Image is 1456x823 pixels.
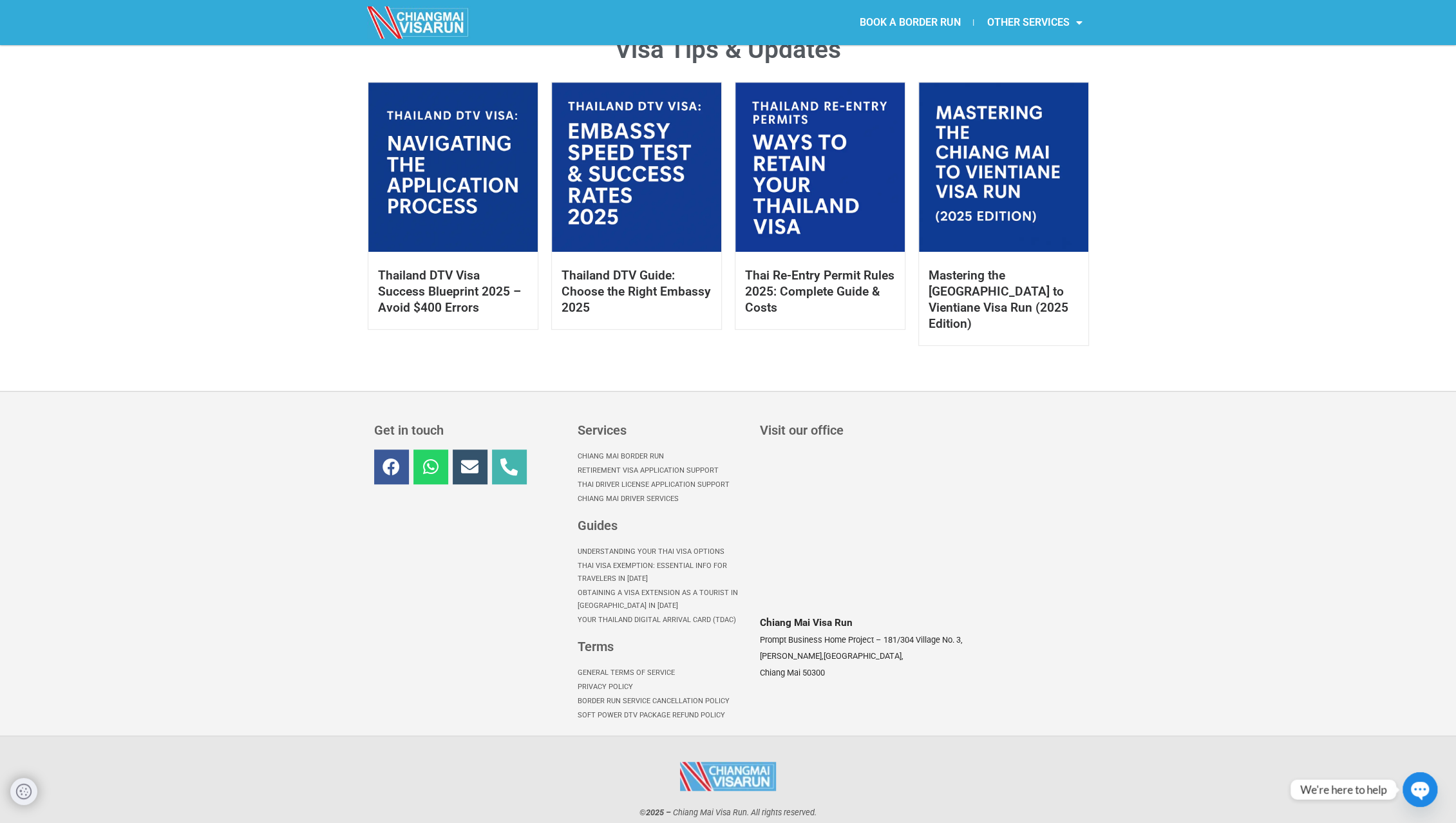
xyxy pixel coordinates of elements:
[562,268,711,315] a: Thailand DTV Guide: Choose the Right Embassy 2025
[578,424,747,437] h3: Services
[578,640,747,653] h3: Terms
[760,617,853,629] span: Chiang Mai Visa Run
[646,808,671,817] strong: 2025 –
[673,808,747,817] span: Chiang Mai Visa Run
[578,545,747,559] a: Understanding Your Thai Visa options
[974,8,1095,37] a: OTHER SERVICES
[728,8,1095,37] nav: Menu
[578,559,747,586] a: Thai Visa Exemption: Essential Info for Travelers in [DATE]
[846,8,973,37] a: BOOK A BORDER RUN
[578,464,747,478] a: Retirement Visa Application Support
[578,666,747,723] nav: Menu
[760,651,903,677] span: [GEOGRAPHIC_DATA], Chiang Mai 50300
[747,808,817,817] span: . All rights reserved.
[578,492,747,506] a: Chiang Mai Driver Services
[578,519,747,532] h3: Guides
[578,449,747,464] a: Chiang Mai Border Run
[578,666,747,680] a: General Terms of Service
[760,424,1080,437] h3: Visit our office
[374,424,565,437] h3: Get in touch
[578,545,747,627] nav: Menu
[10,778,37,805] button: Privacy and cookie settings
[578,478,747,492] a: Thai Driver License Application Support
[578,586,747,613] a: Obtaining a Visa Extension as a Tourist in [GEOGRAPHIC_DATA] in [DATE]
[745,268,894,315] a: Thai Re-Entry Permit Rules 2025: Complete Guide & Costs
[578,680,747,694] a: Privacy Policy
[578,449,747,506] nav: Menu
[578,613,747,627] a: Your Thailand Digital Arrival Card (TDAC)
[639,808,646,817] span: ©
[378,268,521,315] a: Thailand DTV Visa Success Blueprint 2025 – Avoid $400 Errors
[929,268,1068,331] a: Mastering the [GEOGRAPHIC_DATA] to Vientiane Visa Run (2025 Edition)
[368,37,1089,62] h1: Visa Tips & Updates
[578,694,747,708] a: Border Run Service Cancellation Policy
[760,635,881,645] span: Prompt Business Home Project –
[578,708,747,723] a: Soft Power DTV Package Refund Policy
